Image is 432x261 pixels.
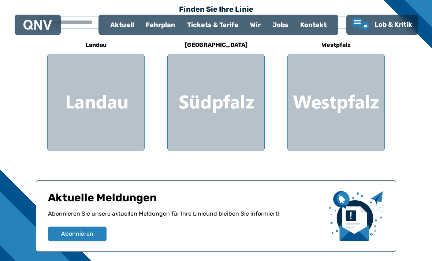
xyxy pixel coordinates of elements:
a: Westpfalz Region Westpfalz [287,36,385,151]
a: Wir [244,15,267,34]
img: QNV Logo [23,20,52,30]
a: Kontakt [294,15,332,34]
h6: [GEOGRAPHIC_DATA] [182,39,250,51]
h1: Aktuelle Meldungen [48,191,323,209]
a: Tickets & Tarife [181,15,244,34]
p: Abonnieren Sie unsere aktuellen Meldungen für Ihre Linie und bleiben Sie informiert! [48,209,323,227]
a: Aktuell [104,15,140,34]
a: Fahrplan [140,15,181,34]
span: Lob & Kritik [375,20,412,29]
h6: Westpfalz [319,39,354,51]
h6: Landau [82,39,109,51]
a: QNV Logo [23,18,52,32]
a: Jobs [267,15,294,34]
img: newsletter [329,191,384,241]
a: Landau Region Landau [47,36,145,151]
a: [GEOGRAPHIC_DATA] Region Südpfalz [167,36,265,151]
span: Abonnieren [61,230,93,238]
h3: Finden Sie Ihre Linie [36,1,396,17]
button: Abonnieren [48,227,107,241]
a: Lob & Kritik [352,18,412,31]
